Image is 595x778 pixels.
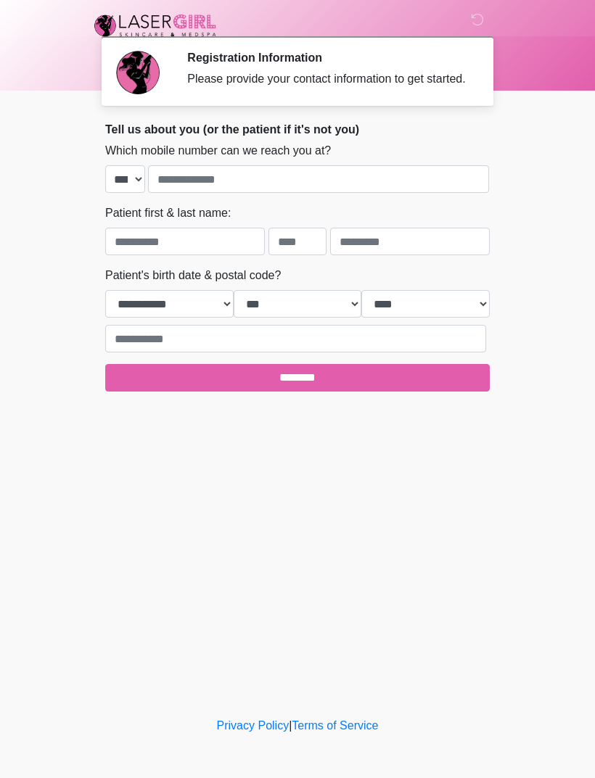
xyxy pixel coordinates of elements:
img: Agent Avatar [116,51,160,94]
h2: Registration Information [187,51,468,65]
label: Patient first & last name: [105,204,231,222]
a: Privacy Policy [217,719,290,732]
label: Which mobile number can we reach you at? [105,142,331,160]
a: Terms of Service [292,719,378,732]
a: | [289,719,292,732]
div: Please provide your contact information to get started. [187,70,468,88]
h2: Tell us about you (or the patient if it's not you) [105,123,490,136]
img: Laser Girl Med Spa LLC Logo [91,11,220,40]
label: Patient's birth date & postal code? [105,267,281,284]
